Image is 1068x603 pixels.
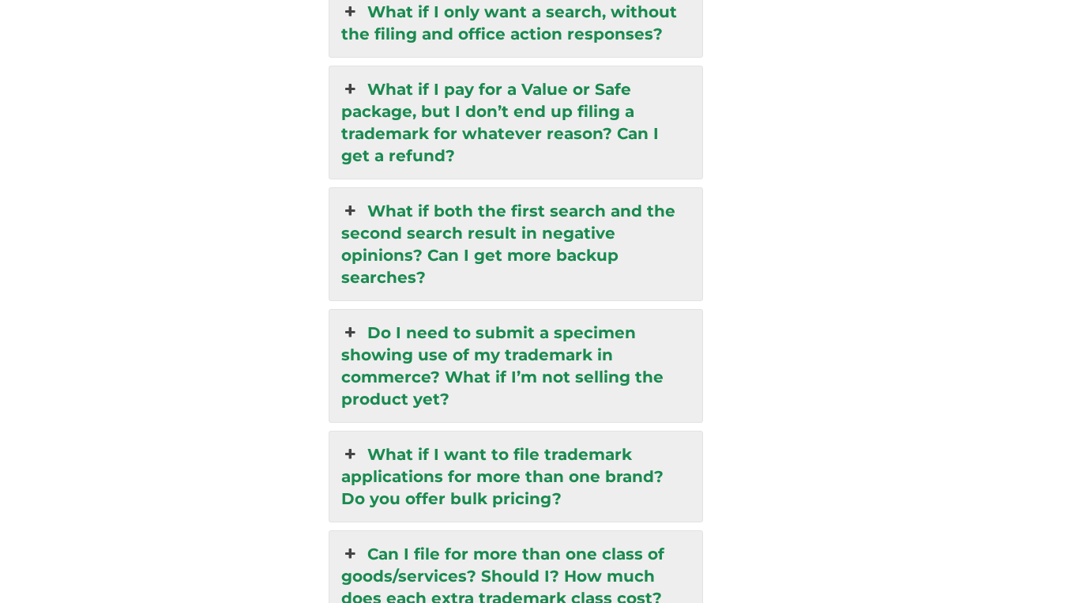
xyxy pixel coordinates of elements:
a: What if I pay for a Value or Safe package, but I don’t end up filing a trademark for whatever rea... [329,66,701,179]
a: What if both the first search and the second search result in negative opinions? Can I get more b... [329,188,701,300]
a: What if I want to file trademark applications for more than one brand? Do you offer bulk pricing? [329,432,701,522]
a: Do I need to submit a specimen showing use of my trademark in commerce? What if I’m not selling t... [329,310,701,422]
